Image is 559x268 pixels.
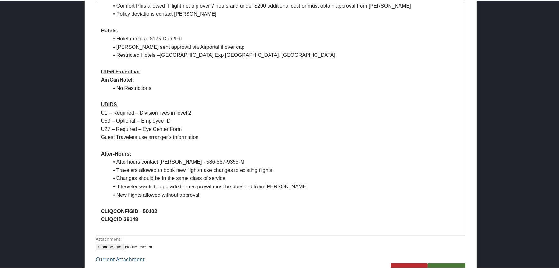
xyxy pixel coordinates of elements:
p: U59 – Optional – Employee ID [101,116,461,125]
li: Comfort Plus allowed if flight not trip over 7 hours and under $200 additional cost or must obtai... [109,1,461,10]
strong: Air/Car/Hotel: [101,76,134,82]
li: No Restrictions [109,83,461,92]
strong: 39148 [124,216,138,221]
a: Current Attachment [96,255,145,262]
li: [PERSON_NAME] sent approval via Airportal if over cap [109,42,461,51]
strong: CLIQCONFIGID- 50102 [101,208,157,213]
p: Guest Travelers use arranger’s information [101,133,461,141]
li: Policy deviations contact [PERSON_NAME] [109,9,461,18]
strong: : [101,151,131,156]
li: Changes should be in the same class of service. [109,174,461,182]
li: New flights allowed without approval [109,190,461,199]
p: U27 – Required – Eye Center Form [101,125,461,133]
strong: CLIQCID [101,216,122,221]
u: UD56 Executive [101,68,140,74]
u: UDIDS [101,101,117,107]
label: Attachment: [96,235,466,242]
li: If traveler wants to upgrade then approval must be obtained from [PERSON_NAME] [109,182,461,190]
li: Travelers allowed to book new flight/make changes to existing flights. [109,166,461,174]
li: Afterhours contact [PERSON_NAME] - 586-557-9355-M [109,157,461,166]
u: After-Hours [101,151,130,156]
p: - [101,215,461,223]
strong: Hotels: [101,27,118,33]
li: Restricted Hotels –[GEOGRAPHIC_DATA] Exp [GEOGRAPHIC_DATA], [GEOGRAPHIC_DATA] [109,50,461,59]
li: Hotel rate cap $175 Dom/Intl [109,34,461,42]
p: U1 – Required – Division lives in level 2 [101,108,461,117]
